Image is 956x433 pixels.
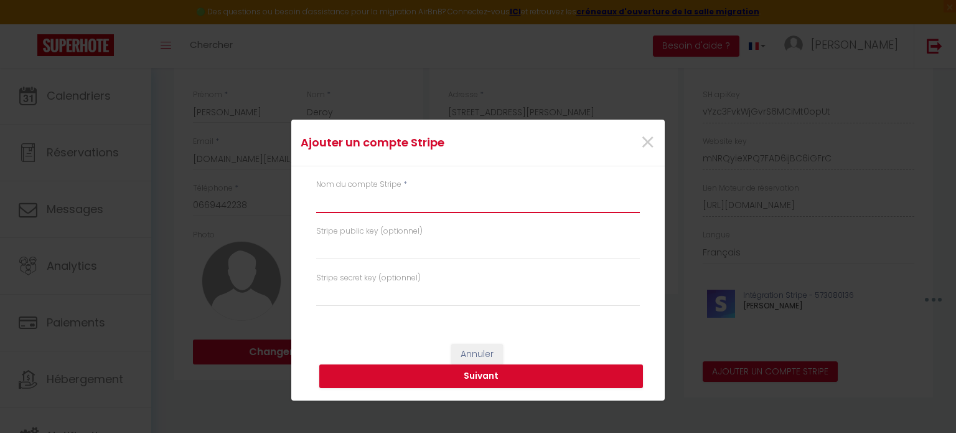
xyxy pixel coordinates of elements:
label: Stripe public key (optionnel) [316,226,423,237]
h4: Ajouter un compte Stripe [301,134,532,151]
button: Suivant [319,364,643,388]
span: × [640,124,655,161]
label: Nom du compte Stripe [316,179,401,191]
button: Annuler [451,344,503,365]
button: Ouvrir le widget de chat LiveChat [10,5,47,42]
button: Close [640,130,655,156]
label: Stripe secret key (optionnel) [316,272,421,284]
